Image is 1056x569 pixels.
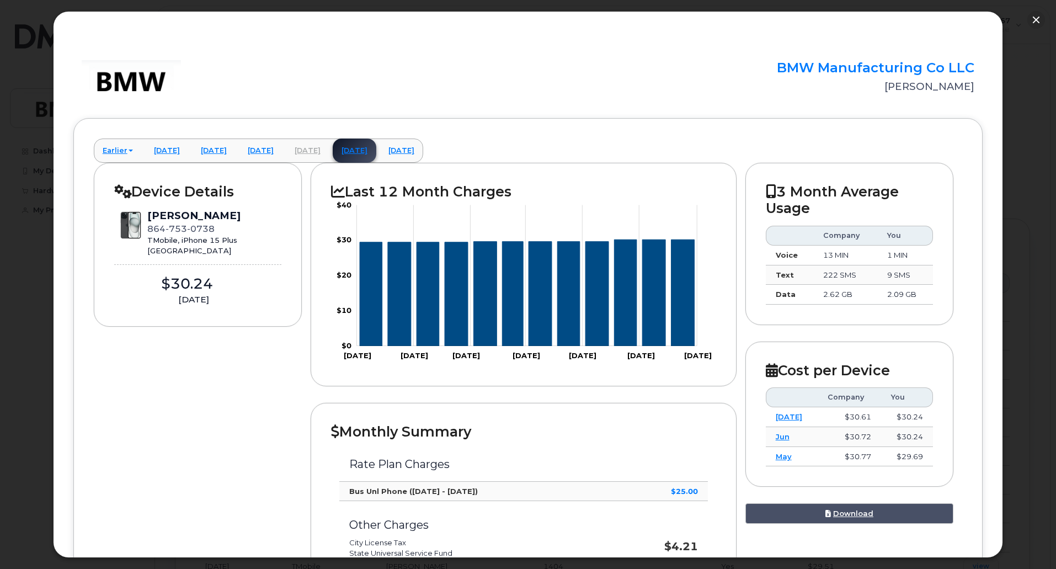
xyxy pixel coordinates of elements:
div: $30.24 [114,274,260,294]
td: 2.09 GB [877,285,933,305]
a: Download [745,503,954,524]
tspan: [DATE] [628,351,655,360]
tspan: [DATE] [684,351,712,360]
tspan: $0 [342,341,351,350]
td: $30.77 [818,447,881,467]
g: Series [360,240,695,347]
th: You [881,387,933,407]
tspan: $20 [337,271,351,280]
td: 9 SMS [877,265,933,285]
h2: Cost per Device [766,362,934,379]
td: $30.72 [818,427,881,447]
h3: Rate Plan Charges [349,458,697,470]
strong: Data [776,290,796,299]
iframe: Messenger Launcher [1008,521,1048,561]
strong: Bus Unl Phone ([DATE] - [DATE]) [349,487,478,496]
td: $30.24 [881,427,933,447]
td: $29.69 [881,447,933,467]
a: May [776,452,792,461]
tspan: [DATE] [401,351,428,360]
td: $30.24 [881,407,933,427]
tspan: [DATE] [513,351,540,360]
a: [DATE] [776,412,802,421]
strong: Text [776,270,794,279]
th: Company [818,387,881,407]
g: Chart [337,200,712,360]
tspan: [DATE] [344,351,371,360]
strong: $25.00 [671,487,698,496]
h2: Monthly Summary [331,423,716,440]
td: $30.61 [818,407,881,427]
div: [DATE] [114,294,273,306]
tspan: [DATE] [569,351,596,360]
td: 2.62 GB [813,285,877,305]
a: Jun [776,432,790,441]
h3: Other Charges [349,519,600,531]
li: City License Tax [349,538,600,548]
tspan: [DATE] [452,351,480,360]
strong: $4.21 [664,540,698,553]
li: State Universal Service Fund [349,548,600,559]
td: 222 SMS [813,265,877,285]
tspan: $10 [337,306,351,315]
